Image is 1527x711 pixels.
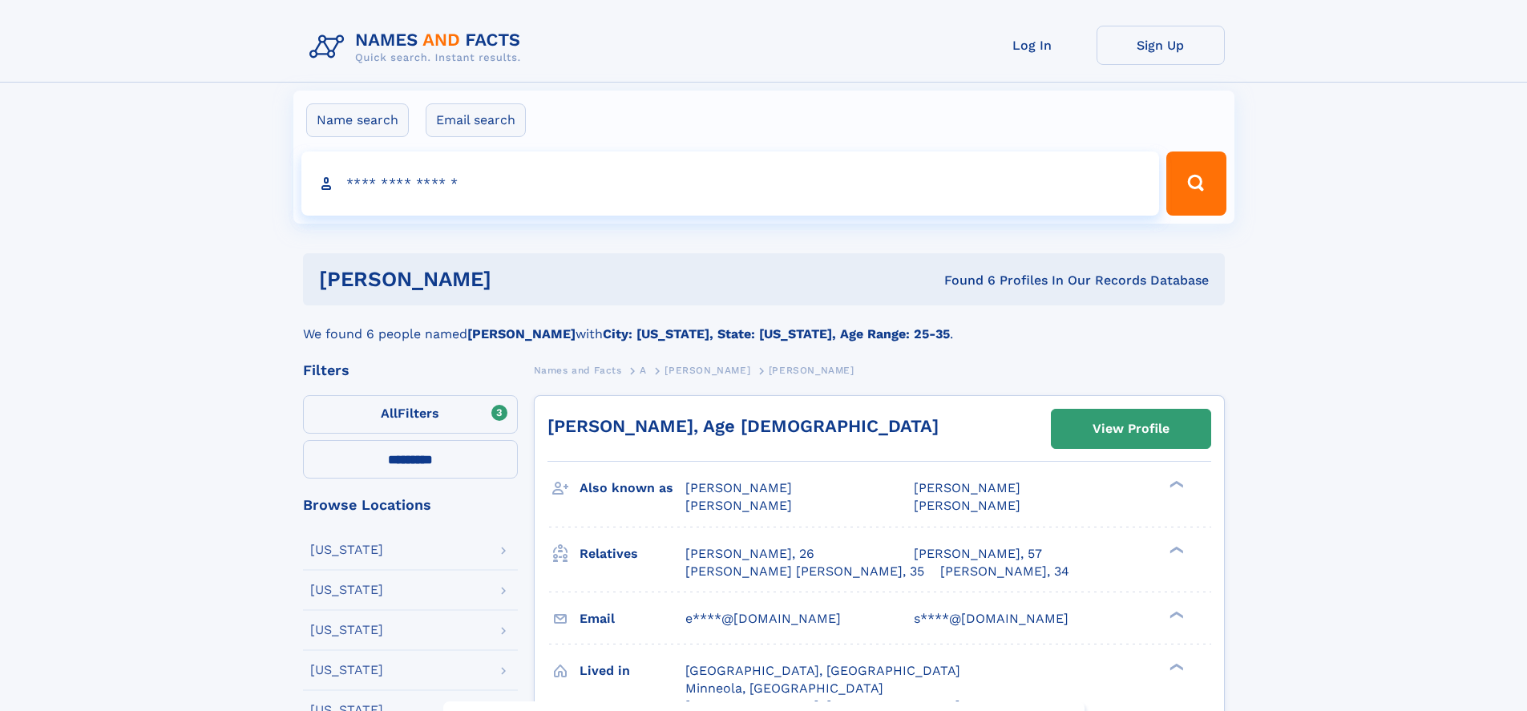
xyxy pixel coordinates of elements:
[1093,410,1169,447] div: View Profile
[1166,151,1226,216] button: Search Button
[303,498,518,512] div: Browse Locations
[306,103,409,137] label: Name search
[1165,609,1185,620] div: ❯
[580,540,685,568] h3: Relatives
[1097,26,1225,65] a: Sign Up
[914,545,1042,563] a: [PERSON_NAME], 57
[580,475,685,502] h3: Also known as
[310,584,383,596] div: [US_STATE]
[303,26,534,69] img: Logo Names and Facts
[534,360,622,380] a: Names and Facts
[310,543,383,556] div: [US_STATE]
[685,681,883,696] span: Minneola, [GEOGRAPHIC_DATA]
[319,269,718,289] h1: [PERSON_NAME]
[303,305,1225,344] div: We found 6 people named with .
[717,272,1209,289] div: Found 6 Profiles In Our Records Database
[685,563,924,580] a: [PERSON_NAME] [PERSON_NAME], 35
[426,103,526,137] label: Email search
[303,395,518,434] label: Filters
[467,326,576,341] b: [PERSON_NAME]
[685,545,814,563] a: [PERSON_NAME], 26
[968,26,1097,65] a: Log In
[301,151,1160,216] input: search input
[603,326,950,341] b: City: [US_STATE], State: [US_STATE], Age Range: 25-35
[381,406,398,421] span: All
[303,363,518,378] div: Filters
[769,365,854,376] span: [PERSON_NAME]
[640,365,647,376] span: A
[665,365,750,376] span: [PERSON_NAME]
[685,663,960,678] span: [GEOGRAPHIC_DATA], [GEOGRAPHIC_DATA]
[685,498,792,513] span: [PERSON_NAME]
[665,360,750,380] a: [PERSON_NAME]
[310,624,383,636] div: [US_STATE]
[914,480,1020,495] span: [PERSON_NAME]
[940,563,1069,580] a: [PERSON_NAME], 34
[914,498,1020,513] span: [PERSON_NAME]
[1052,410,1210,448] a: View Profile
[1165,544,1185,555] div: ❯
[640,360,647,380] a: A
[685,480,792,495] span: [PERSON_NAME]
[1165,479,1185,490] div: ❯
[310,664,383,677] div: [US_STATE]
[580,605,685,632] h3: Email
[1165,661,1185,672] div: ❯
[580,657,685,685] h3: Lived in
[547,416,939,436] a: [PERSON_NAME], Age [DEMOGRAPHIC_DATA]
